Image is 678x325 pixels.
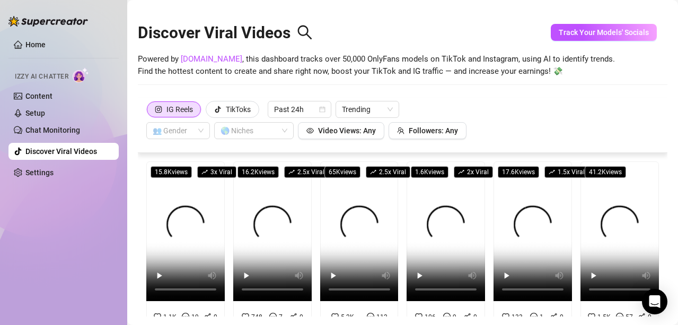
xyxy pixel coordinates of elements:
[154,313,161,320] span: heart
[306,127,314,134] span: eye
[279,313,283,321] span: 7
[464,313,471,320] span: share-alt
[197,166,236,178] span: 3 x Viral
[214,106,222,113] span: tik-tok
[290,313,297,320] span: share-alt
[376,313,388,321] span: 112
[367,313,374,320] span: message
[370,169,376,175] span: rise
[397,127,404,134] span: team
[642,289,667,314] div: Open Intercom Messenger
[559,28,649,37] span: Track Your Models' Socials
[300,313,303,321] span: 0
[297,24,313,40] span: search
[512,313,523,321] span: 133
[191,313,199,321] span: 19
[182,313,189,320] span: message
[588,313,595,320] span: heart
[181,54,242,64] a: [DOMAIN_NAME]
[342,101,393,117] span: Trending
[324,166,360,178] span: 65K views
[237,166,279,178] span: 16.2K views
[25,92,52,100] a: Content
[341,313,354,321] span: 5.2K
[409,126,458,135] span: Followers: Any
[473,313,477,321] span: 0
[25,168,54,177] a: Settings
[540,313,543,321] span: 1
[201,169,208,175] span: rise
[443,313,451,320] span: message
[214,313,217,321] span: 0
[138,23,313,43] h2: Discover Viral Videos
[415,313,422,320] span: heart
[638,313,646,320] span: share-alt
[530,313,538,320] span: message
[251,313,262,321] span: 748
[25,126,80,134] a: Chat Monitoring
[318,126,376,135] span: Video Views: Any
[25,147,97,156] a: Discover Viral Videos
[274,101,325,117] span: Past 24h
[626,313,633,321] span: 57
[597,313,611,321] span: 1.5K
[269,313,277,320] span: message
[411,166,448,178] span: 1.6K views
[288,169,295,175] span: rise
[319,106,325,113] span: calendar
[458,169,464,175] span: rise
[454,166,493,178] span: 2 x Viral
[389,122,466,139] button: Followers: Any
[166,101,193,117] div: IG Reels
[204,313,212,320] span: share-alt
[366,166,410,178] span: 2.5 x Viral
[425,313,436,321] span: 106
[544,166,589,178] span: 1.5 x Viral
[550,313,558,320] span: share-alt
[163,313,177,321] span: 1.1K
[453,313,456,321] span: 9
[551,24,657,41] button: Track Your Models' Socials
[25,40,46,49] a: Home
[8,16,88,27] img: logo-BBDzfeDw.svg
[549,169,555,175] span: rise
[331,313,339,320] span: heart
[242,313,249,320] span: heart
[585,166,626,178] span: 41.2K views
[25,109,45,117] a: Setup
[226,101,251,117] div: TikToks
[15,72,68,82] span: Izzy AI Chatter
[284,166,329,178] span: 2.5 x Viral
[298,122,384,139] button: Video Views: Any
[560,313,563,321] span: 0
[616,313,623,320] span: message
[73,67,89,83] img: AI Chatter
[498,166,539,178] span: 17.6K views
[155,106,162,113] span: instagram
[138,53,615,78] span: Powered by , this dashboard tracks over 50,000 OnlyFans models on TikTok and Instagram, using AI ...
[502,313,509,320] span: heart
[151,166,192,178] span: 15.8K views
